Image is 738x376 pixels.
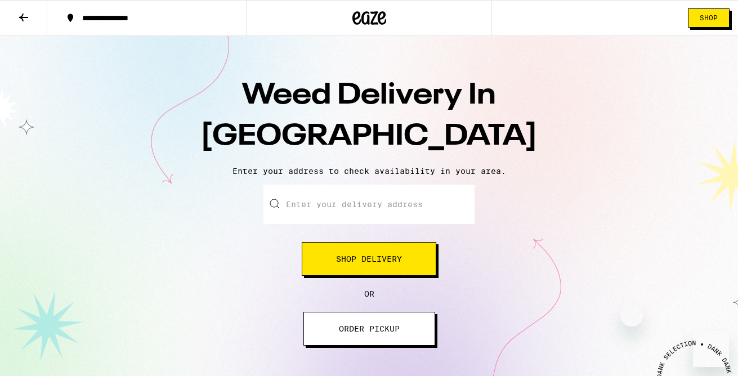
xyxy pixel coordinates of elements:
h1: Weed Delivery In [172,75,566,158]
iframe: Close message [620,304,643,326]
span: Shop Delivery [336,255,402,263]
p: Enter your address to check availability in your area. [11,167,727,176]
input: Enter your delivery address [263,185,475,224]
span: ORDER PICKUP [339,325,400,333]
button: ORDER PICKUP [303,312,435,346]
span: OR [364,289,374,298]
span: Shop [700,15,718,21]
button: Shop [688,8,730,28]
a: Shop [679,8,738,28]
button: Shop Delivery [302,242,436,276]
span: [GEOGRAPHIC_DATA] [200,122,538,151]
iframe: Button to launch messaging window [693,331,729,367]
